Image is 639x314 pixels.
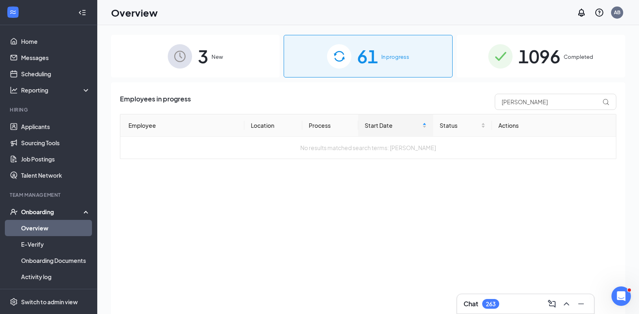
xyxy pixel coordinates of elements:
[21,285,90,301] a: Team
[10,191,89,198] div: Team Management
[120,94,191,110] span: Employees in progress
[492,114,616,137] th: Actions
[518,42,560,70] span: 1096
[120,114,244,137] th: Employee
[10,208,18,216] svg: UserCheck
[10,106,89,113] div: Hiring
[440,121,479,130] span: Status
[111,6,158,19] h1: Overview
[10,86,18,94] svg: Analysis
[21,208,83,216] div: Onboarding
[21,298,78,306] div: Switch to admin view
[594,8,604,17] svg: QuestionInfo
[545,297,558,310] button: ComposeMessage
[9,8,17,16] svg: WorkstreamLogo
[433,114,492,137] th: Status
[21,86,91,94] div: Reporting
[357,42,378,70] span: 61
[611,286,631,306] iframe: Intercom live chat
[577,8,586,17] svg: Notifications
[302,114,358,137] th: Process
[495,94,616,110] input: Search by Name, Job Posting, or Process
[547,299,557,309] svg: ComposeMessage
[21,236,90,252] a: E-Verify
[212,53,223,61] span: New
[244,114,303,137] th: Location
[562,299,571,309] svg: ChevronUp
[21,252,90,269] a: Onboarding Documents
[21,33,90,49] a: Home
[198,42,208,70] span: 3
[21,269,90,285] a: Activity log
[564,53,593,61] span: Completed
[560,297,573,310] button: ChevronUp
[575,297,588,310] button: Minimize
[120,137,616,159] td: No results matched search terms: [PERSON_NAME]
[381,53,409,61] span: In progress
[365,121,421,130] span: Start Date
[21,49,90,66] a: Messages
[486,301,496,308] div: 263
[576,299,586,309] svg: Minimize
[21,135,90,151] a: Sourcing Tools
[10,298,18,306] svg: Settings
[21,151,90,167] a: Job Postings
[464,299,478,308] h3: Chat
[21,66,90,82] a: Scheduling
[21,167,90,183] a: Talent Network
[614,9,620,16] div: AB
[21,118,90,135] a: Applicants
[78,9,86,17] svg: Collapse
[21,220,90,236] a: Overview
